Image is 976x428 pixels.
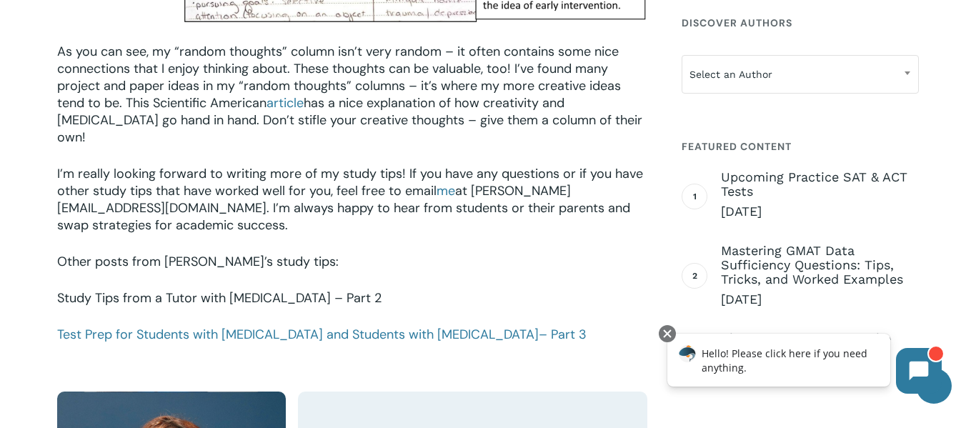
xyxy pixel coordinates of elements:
[721,244,919,308] a: Mastering GMAT Data Sufficiency Questions: Tips, Tricks, and Worked Examples [DATE]
[682,59,918,89] span: Select an Author
[721,170,919,199] span: Upcoming Practice SAT & ACT Tests
[721,291,919,308] span: [DATE]
[682,55,919,94] span: Select an Author
[682,10,919,36] h4: Discover Authors
[57,165,643,199] span: I’m really looking forward to writing more of my study tips! If you have any questions or if you ...
[437,182,455,199] a: me
[682,134,919,159] h4: Featured Content
[652,322,956,408] iframe: Chatbot
[57,94,642,146] span: has a nice explanation of how creativity and [MEDICAL_DATA] go hand in hand. Don’t stifle your cr...
[57,289,382,307] a: Study Tips from a Tutor with [MEDICAL_DATA] – Part 2
[57,253,647,289] p: Other posts from [PERSON_NAME]’s study tips:
[57,43,621,111] span: As you can see, my “random thoughts” column isn’t very random – it often contains some nice conne...
[721,203,919,220] span: [DATE]
[539,326,587,343] span: – Part 3
[57,182,630,234] span: at [PERSON_NAME][EMAIL_ADDRESS][DOMAIN_NAME]. I’m always happy to hear from students or their par...
[721,244,919,287] span: Mastering GMAT Data Sufficiency Questions: Tips, Tricks, and Worked Examples
[721,170,919,220] a: Upcoming Practice SAT & ACT Tests [DATE]
[57,326,587,343] a: Test Prep for Students with [MEDICAL_DATA] and Students with [MEDICAL_DATA]– Part 3
[267,94,304,111] a: article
